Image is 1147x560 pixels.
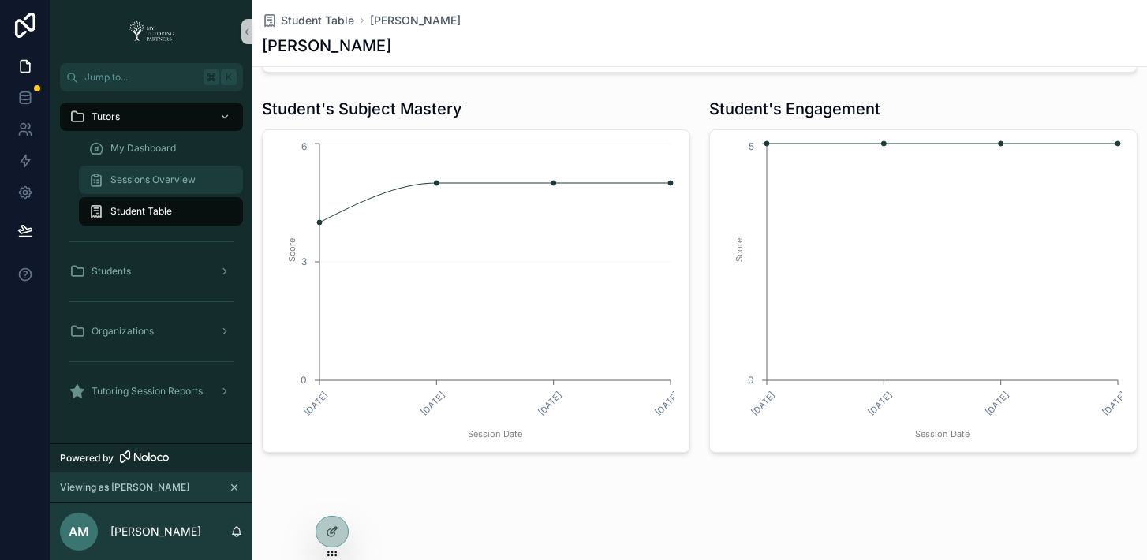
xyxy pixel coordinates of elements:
a: Organizations [60,317,243,345]
a: Student Table [262,13,354,28]
a: My Dashboard [79,134,243,162]
tspan: 0 [301,374,307,386]
a: [PERSON_NAME] [370,13,461,28]
a: Students [60,257,243,286]
tspan: 6 [301,140,307,152]
text: [DATE] [749,390,777,418]
a: Powered by [50,443,252,472]
tspan: Score [286,238,297,262]
a: Student Table [79,197,243,226]
div: chart [719,140,1127,442]
span: Student Table [281,13,354,28]
text: [DATE] [419,390,447,418]
a: Tutoring Session Reports [60,377,243,405]
h1: [PERSON_NAME] [262,35,391,57]
span: Student Table [110,205,172,218]
span: Powered by [60,452,114,465]
span: Tutoring Session Reports [92,385,203,398]
span: Organizations [92,325,154,338]
tspan: 3 [301,256,307,267]
a: Sessions Overview [79,166,243,194]
span: Students [92,265,131,278]
div: scrollable content [50,91,252,426]
text: [DATE] [983,390,1011,418]
text: [DATE] [301,390,330,418]
span: AM [69,522,89,541]
text: [DATE] [536,390,564,418]
tspan: Session Date [468,428,522,439]
tspan: 0 [748,374,754,386]
p: [PERSON_NAME] [110,524,201,539]
div: chart [272,140,680,442]
span: Tutors [92,110,120,123]
text: [DATE] [652,390,681,418]
tspan: Score [734,238,745,262]
span: Sessions Overview [110,174,196,186]
h1: Student's Engagement [709,98,880,120]
text: [DATE] [866,390,895,418]
text: [DATE] [1100,390,1128,418]
tspan: Session Date [915,428,970,439]
span: K [222,71,235,84]
span: My Dashboard [110,142,176,155]
a: Tutors [60,103,243,131]
button: Jump to...K [60,63,243,91]
span: Jump to... [84,71,197,84]
img: App logo [124,19,179,44]
h1: Student's Subject Mastery [262,98,462,120]
span: Viewing as [PERSON_NAME] [60,481,189,494]
tspan: 5 [749,140,754,152]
